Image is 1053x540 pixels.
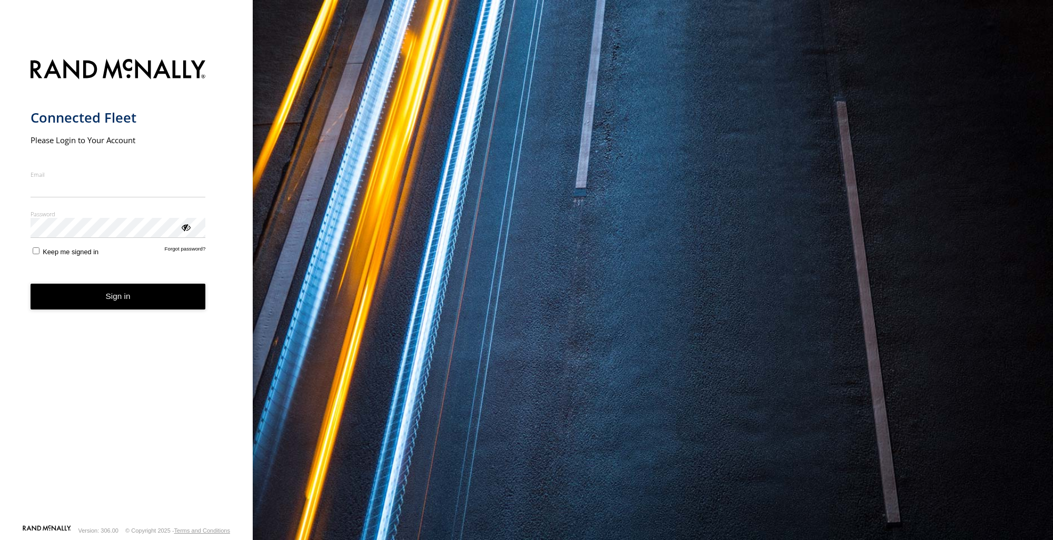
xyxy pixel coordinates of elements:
[165,246,206,256] a: Forgot password?
[31,210,206,218] label: Password
[43,248,98,256] span: Keep me signed in
[31,53,223,524] form: main
[31,135,206,145] h2: Please Login to Your Account
[78,527,118,534] div: Version: 306.00
[125,527,230,534] div: © Copyright 2025 -
[33,247,39,254] input: Keep me signed in
[174,527,230,534] a: Terms and Conditions
[31,57,206,84] img: Rand McNally
[31,284,206,309] button: Sign in
[31,171,206,178] label: Email
[23,525,71,536] a: Visit our Website
[31,109,206,126] h1: Connected Fleet
[180,222,191,232] div: ViewPassword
